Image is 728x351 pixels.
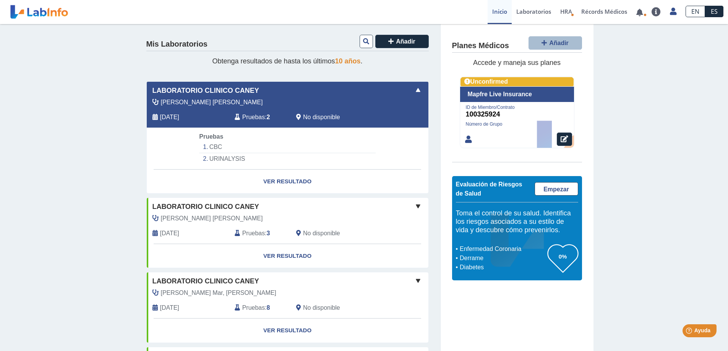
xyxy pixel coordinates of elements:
[303,113,340,122] span: No disponible
[242,229,265,238] span: Pruebas
[242,303,265,312] span: Pruebas
[686,6,705,17] a: EN
[147,244,428,268] a: Ver Resultado
[160,303,179,312] span: 2025-05-13
[212,57,362,65] span: Obtenga resultados de hasta los últimos .
[147,170,428,194] a: Ver Resultado
[229,113,290,122] div: :
[303,229,340,238] span: No disponible
[660,321,720,343] iframe: Help widget launcher
[456,210,578,235] h5: Toma el control de su salud. Identifica los riesgos asociados a su estilo de vida y descubre cómo...
[146,40,208,49] h4: Mis Laboratorios
[456,181,522,197] span: Evaluación de Riesgos de Salud
[152,202,259,212] span: Laboratorio Clinico Caney
[199,153,375,165] li: URINALYSIS
[152,276,259,286] span: Laboratorio Clinico Caney
[705,6,723,17] a: ES
[267,114,270,120] b: 2
[199,133,223,140] span: Pruebas
[335,57,361,65] span: 10 años
[458,254,548,263] li: Derrame
[147,319,428,343] a: Ver Resultado
[535,182,578,196] a: Empezar
[303,303,340,312] span: No disponible
[160,113,179,122] span: 2025-09-02
[543,186,569,192] span: Empezar
[160,229,179,238] span: 2025-06-02
[548,252,578,261] h3: 0%
[161,288,276,298] span: Fernandez Mar, Maria
[396,38,415,45] span: Añadir
[267,230,270,236] b: 3
[473,59,561,67] span: Accede y maneja sus planes
[229,303,290,312] div: :
[161,214,263,223] span: Vazquez Diaz, Maria
[152,86,259,96] span: Laboratorio Clinico Caney
[549,40,569,46] span: Añadir
[199,141,375,153] li: CBC
[458,263,548,272] li: Diabetes
[458,244,548,254] li: Enfermedad Coronaria
[267,304,270,311] b: 8
[229,229,290,238] div: :
[560,8,572,15] span: HRA
[375,35,429,48] button: Añadir
[529,36,582,50] button: Añadir
[161,98,263,107] span: Vazquez Diaz, Maria
[452,42,509,51] h4: Planes Médicos
[242,113,265,122] span: Pruebas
